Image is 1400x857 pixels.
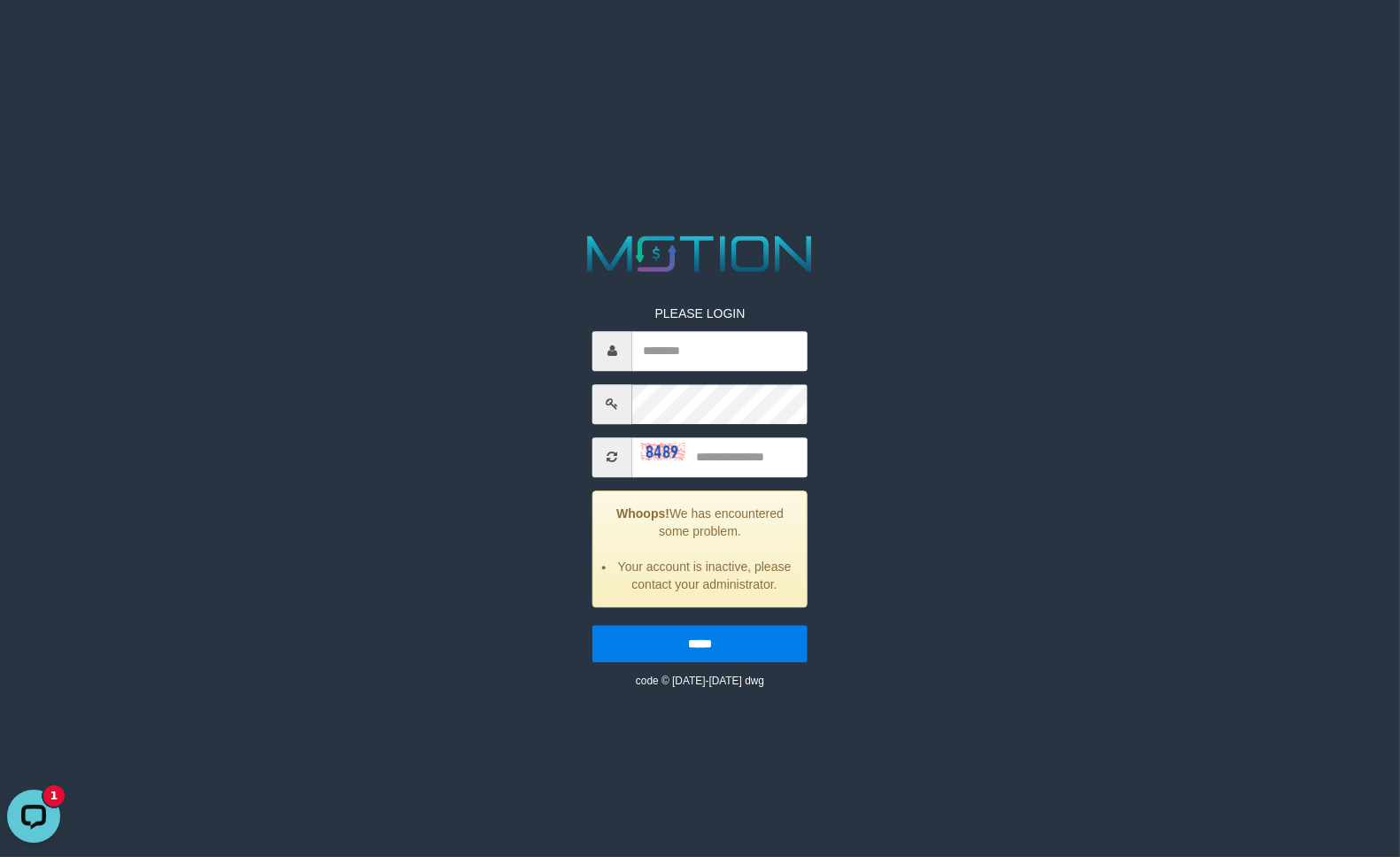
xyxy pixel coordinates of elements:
[615,558,793,593] li: Your account is inactive, please contact your administrator.
[592,490,808,607] div: We has encountered some problem.
[7,7,60,60] button: Open LiveChat chat widget
[616,506,669,521] strong: Whoops!
[592,305,808,322] p: PLEASE LOGIN
[577,229,823,278] img: MOTION_logo.png
[641,443,685,460] img: captcha
[636,675,764,687] small: code © [DATE]-[DATE] dwg
[43,3,65,24] div: New messages notification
